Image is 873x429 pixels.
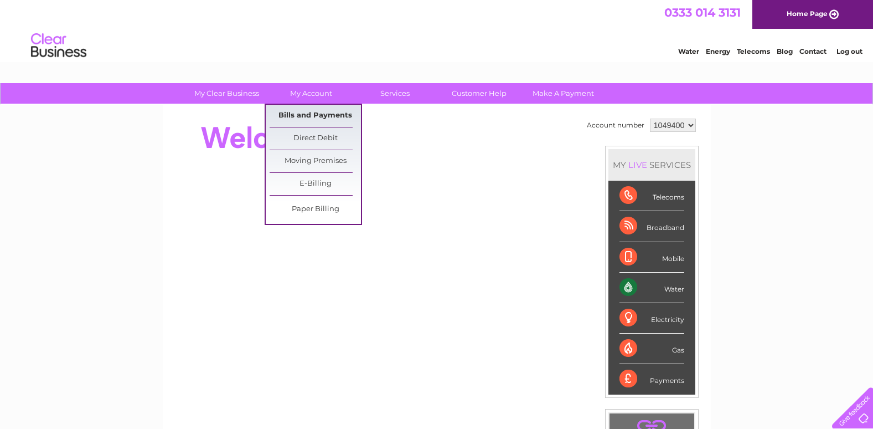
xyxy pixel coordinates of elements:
a: Make A Payment [518,83,609,104]
a: Paper Billing [270,198,361,221]
div: Water [619,273,684,303]
div: Payments [619,364,684,394]
a: Energy [706,47,730,55]
a: Bills and Payments [270,105,361,127]
img: logo.png [30,29,87,63]
a: Moving Premises [270,150,361,172]
a: My Account [265,83,357,104]
a: E-Billing [270,173,361,195]
a: Blog [777,47,793,55]
a: Water [678,47,699,55]
a: Telecoms [737,47,770,55]
a: Log out [836,47,862,55]
a: 0333 014 3131 [664,6,741,19]
a: Direct Debit [270,127,361,150]
a: Customer Help [433,83,525,104]
div: Broadband [619,211,684,242]
div: Clear Business is a trading name of Verastar Limited (registered in [GEOGRAPHIC_DATA] No. 3667643... [175,6,699,54]
td: Account number [584,116,647,135]
a: My Clear Business [181,83,272,104]
div: Electricity [619,303,684,334]
a: Contact [799,47,826,55]
div: MY SERVICES [608,149,695,181]
div: Gas [619,334,684,364]
div: LIVE [626,160,649,170]
a: Services [349,83,441,104]
div: Telecoms [619,181,684,211]
div: Mobile [619,242,684,273]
